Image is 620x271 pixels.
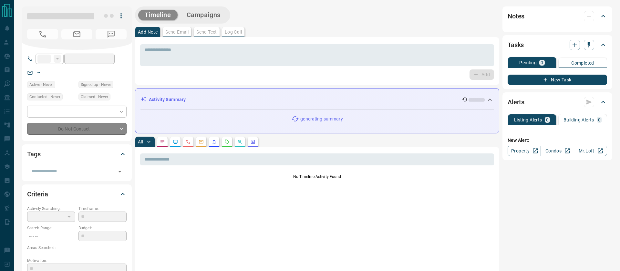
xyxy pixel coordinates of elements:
div: Alerts [508,94,607,110]
a: Property [508,146,541,156]
p: generating summary [300,116,343,122]
p: -- - -- [27,231,75,242]
svg: Listing Alerts [212,139,217,144]
p: Search Range: [27,225,75,231]
p: Pending [519,60,537,65]
a: Condos [541,146,574,156]
svg: Lead Browsing Activity [173,139,178,144]
span: Signed up - Never [81,81,111,88]
button: Campaigns [180,10,227,20]
svg: Requests [224,139,230,144]
p: All [138,140,143,144]
button: Open [115,167,124,176]
a: Mr.Loft [574,146,607,156]
p: 0 [541,60,543,65]
p: Listing Alerts [514,118,542,122]
h2: Alerts [508,97,524,107]
div: Notes [508,8,607,24]
svg: Emails [199,139,204,144]
div: Tags [27,146,127,162]
svg: Calls [186,139,191,144]
span: No Email [61,29,92,39]
svg: Opportunities [237,139,243,144]
p: Actively Searching: [27,206,75,212]
div: Do Not Contact [27,123,127,135]
h2: Notes [508,11,524,21]
span: No Number [96,29,127,39]
div: Criteria [27,186,127,202]
button: New Task [508,75,607,85]
p: Building Alerts [563,118,594,122]
p: Completed [571,61,594,65]
div: Activity Summary [140,94,494,106]
p: Activity Summary [149,96,186,103]
p: No Timeline Activity Found [140,174,494,180]
p: Motivation: [27,258,127,264]
span: Claimed - Never [81,94,108,100]
h2: Criteria [27,189,48,199]
h2: Tasks [508,40,524,50]
p: Add Note [138,30,158,34]
div: Tasks [508,37,607,53]
svg: Agent Actions [250,139,255,144]
p: 0 [598,118,601,122]
p: Budget: [78,225,127,231]
h2: Tags [27,149,40,159]
p: New Alert: [508,137,607,144]
a: -- [37,70,40,75]
span: No Number [27,29,58,39]
p: Timeframe: [78,206,127,212]
p: Areas Searched: [27,245,127,251]
span: Active - Never [29,81,53,88]
span: Contacted - Never [29,94,60,100]
svg: Notes [160,139,165,144]
button: Timeline [138,10,178,20]
p: 0 [546,118,549,122]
